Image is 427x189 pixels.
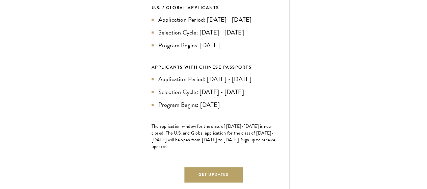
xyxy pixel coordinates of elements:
li: Application Period: [DATE] - [DATE] [152,15,276,24]
button: Get Updates [184,167,243,182]
div: U.S. / GLOBAL APPLICANTS [152,4,276,11]
li: Selection Cycle: [DATE] - [DATE] [152,87,276,97]
span: The application window for the class of [DATE]-[DATE] is now closed. The U.S. and Global applicat... [152,123,275,150]
li: Selection Cycle: [DATE] - [DATE] [152,28,276,37]
li: Program Begins: [DATE] [152,41,276,50]
div: APPLICANTS WITH CHINESE PASSPORTS [152,64,276,71]
li: Program Begins: [DATE] [152,100,276,110]
li: Application Period: [DATE] - [DATE] [152,74,276,84]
